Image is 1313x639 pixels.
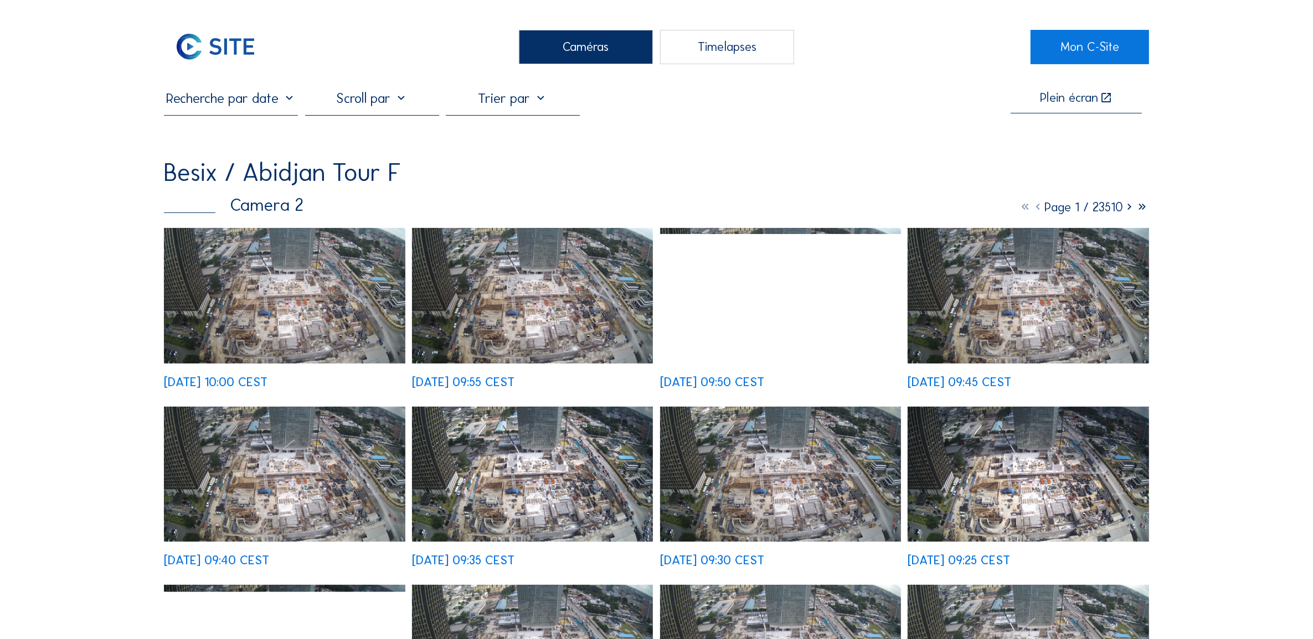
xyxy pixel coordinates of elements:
img: image_53481950 [908,407,1149,542]
span: Page 1 / 23510 [1045,200,1124,215]
div: [DATE] 09:45 CEST [908,376,1011,389]
img: image_53482789 [164,228,405,363]
img: image_53482589 [660,228,901,363]
input: Recherche par date 󰅀 [164,90,298,107]
img: image_53482082 [660,407,901,542]
img: image_53482258 [164,407,405,542]
a: C-SITE Logo [164,30,282,64]
img: image_53482166 [412,407,653,542]
div: Plein écran [1040,92,1098,105]
div: Camera 2 [164,196,303,214]
div: [DATE] 09:50 CEST [660,376,764,389]
div: Caméras [519,30,653,64]
div: [DATE] 09:25 CEST [908,554,1010,567]
div: Besix / Abidjan Tour F [164,160,401,185]
div: [DATE] 10:00 CEST [164,376,267,389]
img: image_53482495 [908,228,1149,363]
img: image_53482676 [412,228,653,363]
div: [DATE] 09:55 CEST [412,376,514,389]
div: [DATE] 09:40 CEST [164,554,269,567]
div: [DATE] 09:35 CEST [412,554,514,567]
img: C-SITE Logo [164,30,267,64]
div: [DATE] 09:30 CEST [660,554,764,567]
a: Mon C-Site [1031,30,1149,64]
div: Timelapses [660,30,794,64]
